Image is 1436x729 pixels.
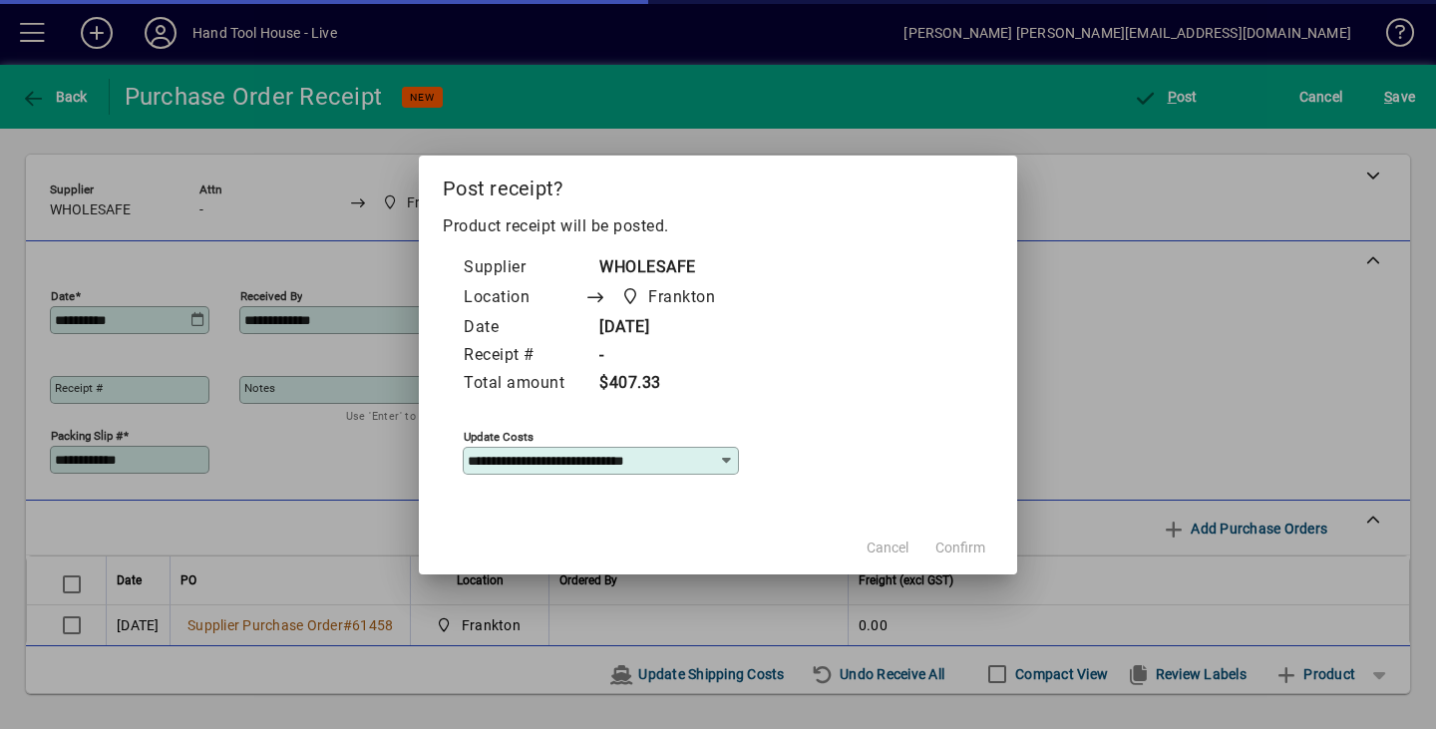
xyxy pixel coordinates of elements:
span: Frankton [615,283,723,311]
p: Product receipt will be posted. [443,214,993,238]
td: Supplier [463,254,584,282]
td: [DATE] [584,314,753,342]
mat-label: Update costs [464,429,534,443]
span: Frankton [648,285,715,309]
td: WHOLESAFE [584,254,753,282]
td: Date [463,314,584,342]
td: Location [463,282,584,314]
td: - [584,342,753,370]
td: Total amount [463,370,584,398]
td: Receipt # [463,342,584,370]
h2: Post receipt? [419,156,1017,213]
td: $407.33 [584,370,753,398]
